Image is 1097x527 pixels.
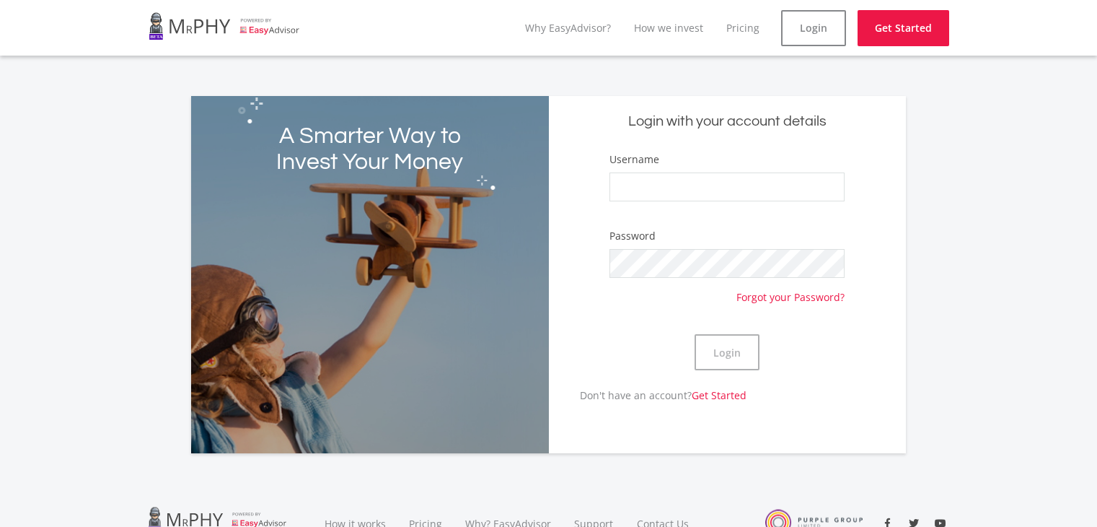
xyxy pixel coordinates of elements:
a: Login [781,10,846,46]
p: Don't have an account? [549,388,746,403]
label: Username [609,152,659,167]
a: Get Started [692,388,746,402]
a: Pricing [726,21,759,35]
a: Get Started [858,10,949,46]
label: Password [609,229,656,243]
h5: Login with your account details [560,112,895,131]
a: Forgot your Password? [736,278,845,305]
a: Why EasyAdvisor? [525,21,611,35]
a: How we invest [634,21,703,35]
button: Login [695,334,759,370]
h2: A Smarter Way to Invest Your Money [263,123,477,175]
